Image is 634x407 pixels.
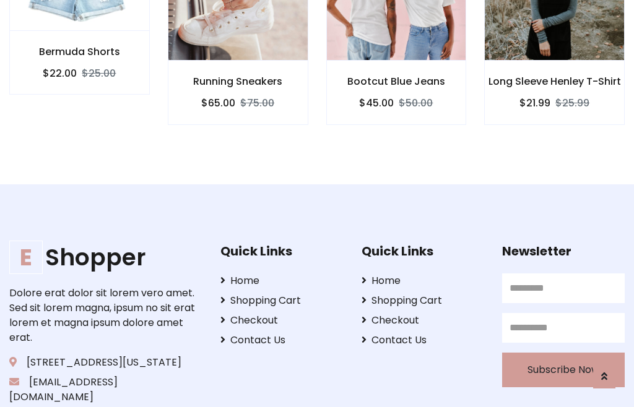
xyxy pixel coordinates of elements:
h1: Shopper [9,244,201,272]
a: Home [220,273,343,288]
button: Subscribe Now [502,353,625,387]
h6: Bootcut Blue Jeans [327,75,466,87]
del: $75.00 [240,96,274,110]
a: EShopper [9,244,201,272]
h6: Bermuda Shorts [10,46,149,58]
a: Checkout [220,313,343,328]
p: Dolore erat dolor sit lorem vero amet. Sed sit lorem magna, ipsum no sit erat lorem et magna ipsu... [9,286,201,345]
a: Checkout [362,313,484,328]
h6: $45.00 [359,97,394,109]
a: Contact Us [362,333,484,348]
h5: Quick Links [220,244,343,259]
a: Shopping Cart [362,293,484,308]
h6: Running Sneakers [168,75,308,87]
del: $50.00 [399,96,433,110]
a: Contact Us [220,333,343,348]
del: $25.00 [82,66,116,80]
h6: Long Sleeve Henley T-Shirt [485,75,624,87]
h6: $21.99 [519,97,550,109]
span: E [9,241,43,274]
h5: Newsletter [502,244,625,259]
p: [EMAIL_ADDRESS][DOMAIN_NAME] [9,375,201,405]
h5: Quick Links [362,244,484,259]
del: $25.99 [555,96,589,110]
h6: $22.00 [43,67,77,79]
p: [STREET_ADDRESS][US_STATE] [9,355,201,370]
a: Home [362,273,484,288]
a: Shopping Cart [220,293,343,308]
h6: $65.00 [201,97,235,109]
